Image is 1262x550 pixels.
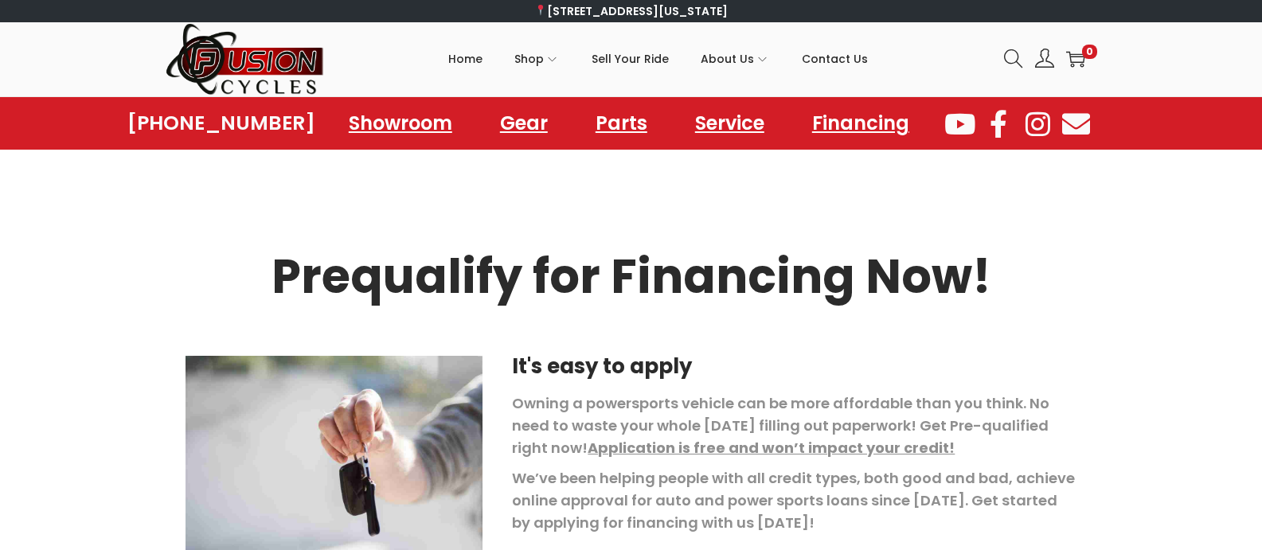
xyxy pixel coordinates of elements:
a: [STREET_ADDRESS][US_STATE] [534,3,728,19]
nav: Menu [333,105,925,142]
span: Shop [514,39,544,79]
a: 0 [1066,49,1085,68]
span: Home [448,39,483,79]
a: [PHONE_NUMBER] [127,112,315,135]
p: We’ve been helping people with all credit types, both good and bad, achieve online approval for a... [512,467,1076,534]
a: Service [679,105,780,142]
span: Application is free and won’t impact your credit! [588,438,955,458]
a: Home [448,23,483,95]
a: Parts [580,105,663,142]
span: Sell Your Ride [592,39,669,79]
a: Financing [796,105,925,142]
img: Woostify retina logo [166,22,325,96]
a: Gear [484,105,564,142]
img: 📍 [535,5,546,16]
a: About Us [701,23,770,95]
span: Contact Us [802,39,868,79]
a: Shop [514,23,560,95]
a: Showroom [333,105,468,142]
a: Contact Us [802,23,868,95]
h5: It's easy to apply [512,356,1076,376]
nav: Primary navigation [325,23,992,95]
span: About Us [701,39,754,79]
a: Sell Your Ride [592,23,669,95]
h2: Prequalify for Financing Now! [186,253,1077,300]
p: Owning a powersports vehicle can be more affordable than you think. No need to waste your whole [... [512,392,1076,459]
